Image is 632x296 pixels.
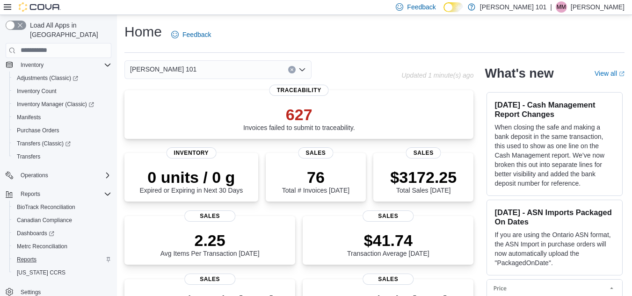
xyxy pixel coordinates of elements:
[13,254,40,265] a: Reports
[17,256,36,263] span: Reports
[9,214,115,227] button: Canadian Compliance
[167,147,217,159] span: Inventory
[550,1,552,13] p: |
[298,147,333,159] span: Sales
[17,114,41,121] span: Manifests
[17,269,65,276] span: [US_STATE] CCRS
[17,188,44,200] button: Reports
[17,59,111,71] span: Inventory
[390,168,457,194] div: Total Sales [DATE]
[298,66,306,73] button: Open list of options
[17,230,54,237] span: Dashboards
[13,112,44,123] a: Manifests
[17,203,75,211] span: BioTrack Reconciliation
[401,72,473,79] p: Updated 1 minute(s) ago
[17,101,94,108] span: Inventory Manager (Classic)
[17,243,67,250] span: Metrc Reconciliation
[17,170,111,181] span: Operations
[17,217,72,224] span: Canadian Compliance
[17,170,52,181] button: Operations
[243,105,355,131] div: Invoices failed to submit to traceability.
[363,210,414,222] span: Sales
[9,201,115,214] button: BioTrack Reconciliation
[282,168,349,187] p: 76
[347,231,429,257] div: Transaction Average [DATE]
[17,188,111,200] span: Reports
[13,138,111,149] span: Transfers (Classic)
[9,124,115,137] button: Purchase Orders
[363,274,414,285] span: Sales
[571,1,625,13] p: [PERSON_NAME]
[282,168,349,194] div: Total # Invoices [DATE]
[13,241,111,252] span: Metrc Reconciliation
[13,138,74,149] a: Transfers (Classic)
[494,208,615,226] h3: [DATE] - ASN Imports Packaged On Dates
[13,228,58,239] a: Dashboards
[13,228,111,239] span: Dashboards
[269,85,329,96] span: Traceability
[13,99,98,110] a: Inventory Manager (Classic)
[13,151,111,162] span: Transfers
[184,210,236,222] span: Sales
[13,151,44,162] a: Transfers
[184,274,236,285] span: Sales
[480,1,546,13] p: [PERSON_NAME] 101
[557,1,566,13] span: MM
[443,2,463,12] input: Dark Mode
[9,111,115,124] button: Manifests
[556,1,567,13] div: Matthew Monroe
[595,70,625,77] a: View allExternal link
[19,2,61,12] img: Cova
[494,230,615,267] p: If you are using the Ontario ASN format, the ASN Import in purchase orders will now automatically...
[13,267,111,278] span: Washington CCRS
[406,147,441,159] span: Sales
[9,85,115,98] button: Inventory Count
[243,105,355,124] p: 627
[167,25,215,44] a: Feedback
[9,72,115,85] a: Adjustments (Classic)
[347,231,429,250] p: $41.74
[13,267,69,278] a: [US_STATE] CCRS
[494,123,615,188] p: When closing the safe and making a bank deposit in the same transaction, this used to show as one...
[13,72,82,84] a: Adjustments (Classic)
[9,253,115,266] button: Reports
[139,168,243,187] p: 0 units / 0 g
[9,227,115,240] a: Dashboards
[160,231,260,250] p: 2.25
[13,254,111,265] span: Reports
[9,98,115,111] a: Inventory Manager (Classic)
[17,127,59,134] span: Purchase Orders
[9,150,115,163] button: Transfers
[13,72,111,84] span: Adjustments (Classic)
[21,289,41,296] span: Settings
[17,153,40,160] span: Transfers
[13,86,111,97] span: Inventory Count
[21,61,44,69] span: Inventory
[17,59,47,71] button: Inventory
[13,202,111,213] span: BioTrack Reconciliation
[17,74,78,82] span: Adjustments (Classic)
[160,231,260,257] div: Avg Items Per Transaction [DATE]
[21,172,48,179] span: Operations
[182,30,211,39] span: Feedback
[494,100,615,119] h3: [DATE] - Cash Management Report Changes
[9,266,115,279] button: [US_STATE] CCRS
[619,71,625,77] svg: External link
[9,137,115,150] a: Transfers (Classic)
[130,64,196,75] span: [PERSON_NAME] 101
[13,99,111,110] span: Inventory Manager (Classic)
[13,86,60,97] a: Inventory Count
[139,168,243,194] div: Expired or Expiring in Next 30 Days
[2,58,115,72] button: Inventory
[13,112,111,123] span: Manifests
[13,241,71,252] a: Metrc Reconciliation
[485,66,553,81] h2: What's new
[124,22,162,41] h1: Home
[13,202,79,213] a: BioTrack Reconciliation
[13,125,111,136] span: Purchase Orders
[407,2,436,12] span: Feedback
[443,12,444,13] span: Dark Mode
[26,21,111,39] span: Load All Apps in [GEOGRAPHIC_DATA]
[2,169,115,182] button: Operations
[17,140,71,147] span: Transfers (Classic)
